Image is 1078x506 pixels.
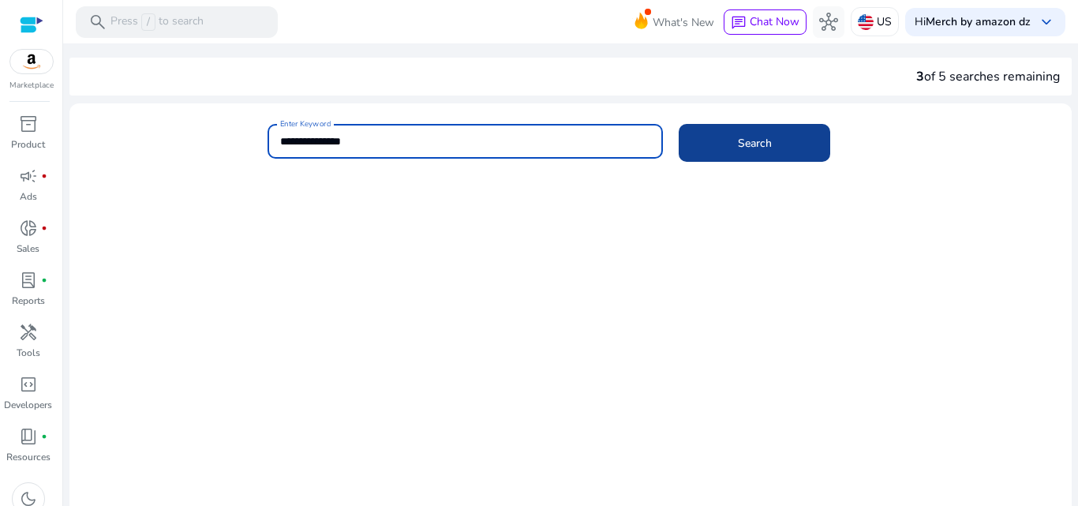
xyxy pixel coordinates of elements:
[738,135,772,152] span: Search
[41,225,47,231] span: fiber_manual_record
[6,450,51,464] p: Resources
[750,14,799,29] span: Chat Now
[19,167,38,186] span: campaign
[916,67,1060,86] div: of 5 searches remaining
[9,80,54,92] p: Marketplace
[731,15,747,31] span: chat
[19,114,38,133] span: inventory_2
[915,17,1031,28] p: Hi
[88,13,107,32] span: search
[19,219,38,238] span: donut_small
[813,6,844,38] button: hub
[1037,13,1056,32] span: keyboard_arrow_down
[10,50,53,73] img: amazon.svg
[877,8,892,36] p: US
[19,375,38,394] span: code_blocks
[17,346,40,360] p: Tools
[724,9,807,35] button: chatChat Now
[41,433,47,440] span: fiber_manual_record
[926,14,1031,29] b: Merch by amazon dz
[12,294,45,308] p: Reports
[858,14,874,30] img: us.svg
[916,68,924,85] span: 3
[653,9,714,36] span: What's New
[19,323,38,342] span: handyman
[41,277,47,283] span: fiber_manual_record
[19,427,38,446] span: book_4
[141,13,155,31] span: /
[19,271,38,290] span: lab_profile
[679,124,830,162] button: Search
[110,13,204,31] p: Press to search
[41,173,47,179] span: fiber_manual_record
[4,398,52,412] p: Developers
[819,13,838,32] span: hub
[11,137,45,152] p: Product
[17,242,39,256] p: Sales
[20,189,37,204] p: Ads
[280,118,331,129] mat-label: Enter Keyword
